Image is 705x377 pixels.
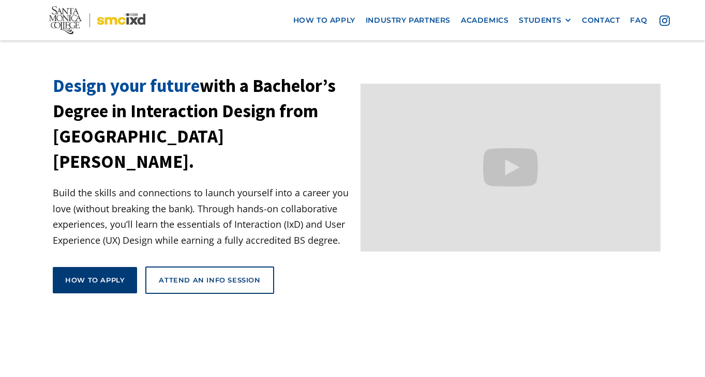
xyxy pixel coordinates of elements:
div: How to apply [65,275,125,285]
a: industry partners [361,11,456,30]
a: faq [625,11,652,30]
a: How to apply [53,267,137,293]
a: Academics [456,11,514,30]
img: icon - instagram [659,15,670,26]
span: Design your future [53,74,200,97]
iframe: Design your future with a Bachelor's Degree in Interaction Design from Santa Monica College [361,84,660,252]
a: Attend an Info Session [145,266,274,293]
div: Attend an Info Session [159,275,260,285]
a: how to apply [288,11,361,30]
p: Build the skills and connections to launch yourself into a career you love (without breaking the ... [53,185,352,248]
div: STUDENTS [519,16,572,25]
img: Santa Monica College - SMC IxD logo [49,6,145,35]
div: STUDENTS [519,16,561,25]
a: contact [577,11,625,30]
h1: with a Bachelor’s Degree in Interaction Design from [GEOGRAPHIC_DATA][PERSON_NAME]. [53,73,352,175]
